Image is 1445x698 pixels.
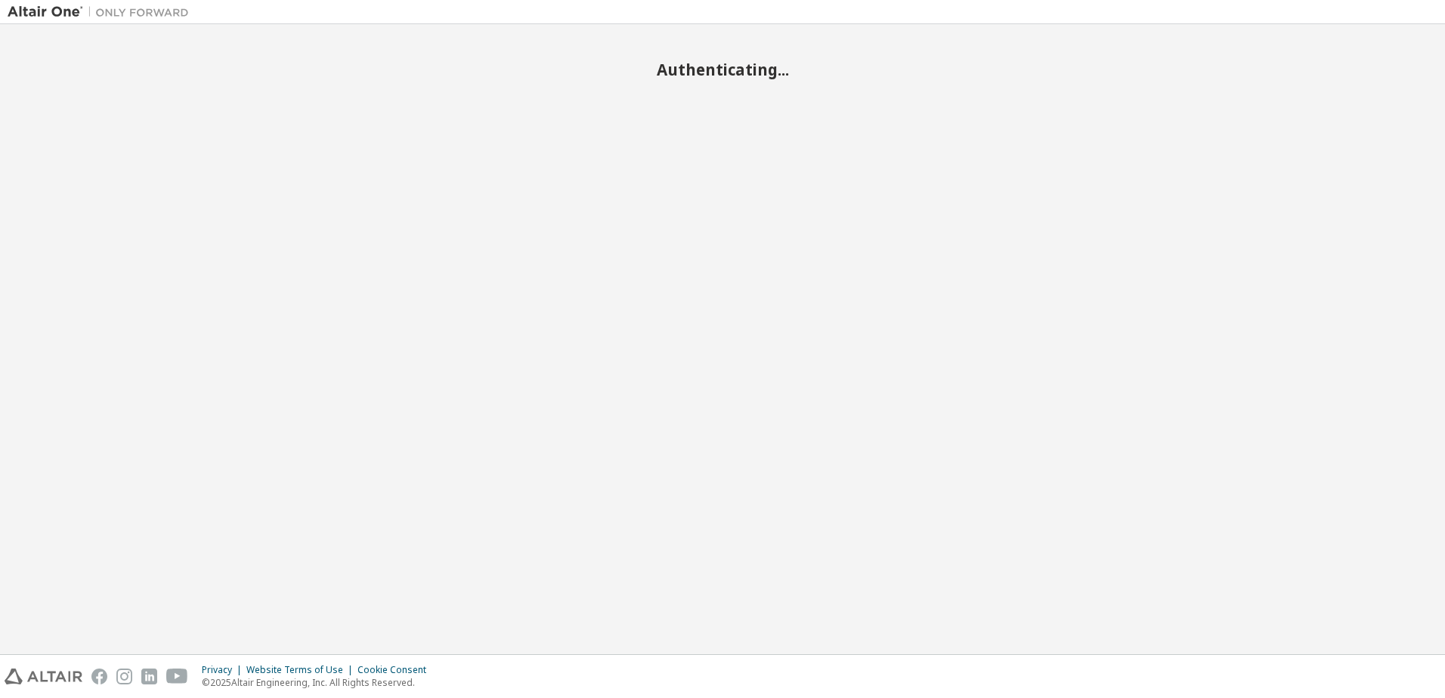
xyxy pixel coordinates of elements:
[8,5,196,20] img: Altair One
[202,664,246,676] div: Privacy
[141,669,157,684] img: linkedin.svg
[116,669,132,684] img: instagram.svg
[246,664,357,676] div: Website Terms of Use
[357,664,435,676] div: Cookie Consent
[166,669,188,684] img: youtube.svg
[5,669,82,684] img: altair_logo.svg
[202,676,435,689] p: © 2025 Altair Engineering, Inc. All Rights Reserved.
[91,669,107,684] img: facebook.svg
[8,60,1437,79] h2: Authenticating...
